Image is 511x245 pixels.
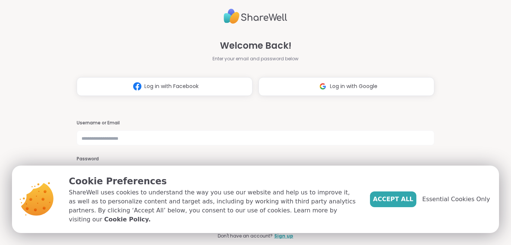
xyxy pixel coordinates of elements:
h3: Password [77,156,434,162]
span: Log in with Facebook [144,82,199,90]
img: ShareWell Logomark [130,79,144,93]
button: Log in with Facebook [77,77,253,96]
p: Cookie Preferences [69,175,358,188]
a: Cookie Policy. [104,215,150,224]
button: Log in with Google [258,77,434,96]
p: ShareWell uses cookies to understand the way you use our website and help us to improve it, as we... [69,188,358,224]
img: ShareWell Logo [224,6,287,27]
span: Accept All [373,195,413,204]
img: ShareWell Logomark [316,79,330,93]
h3: Username or Email [77,120,434,126]
span: Welcome Back! [220,39,291,52]
a: Sign up [274,233,293,239]
span: Don't have an account? [218,233,273,239]
button: Accept All [370,191,416,207]
span: Enter your email and password below [212,55,299,62]
span: Log in with Google [330,82,377,90]
span: Essential Cookies Only [422,195,490,204]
